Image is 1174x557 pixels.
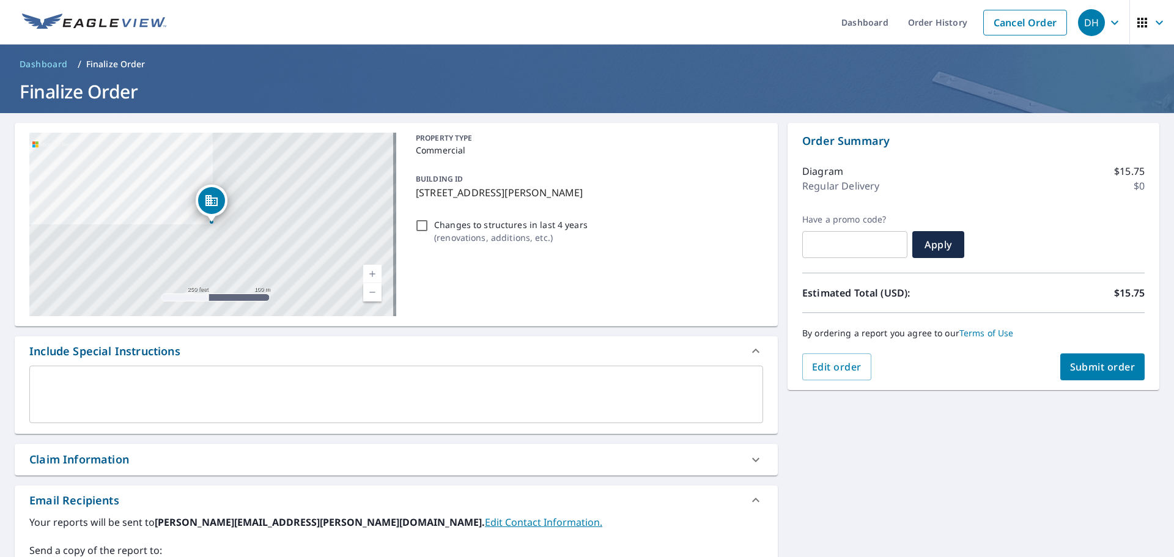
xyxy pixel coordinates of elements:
[416,185,758,200] p: [STREET_ADDRESS][PERSON_NAME]
[416,144,758,157] p: Commercial
[155,515,485,529] b: [PERSON_NAME][EMAIL_ADDRESS][PERSON_NAME][DOMAIN_NAME].
[812,360,862,374] span: Edit order
[416,133,758,144] p: PROPERTY TYPE
[802,214,907,225] label: Have a promo code?
[15,336,778,366] div: Include Special Instructions
[802,133,1145,149] p: Order Summary
[802,286,973,300] p: Estimated Total (USD):
[15,485,778,515] div: Email Recipients
[983,10,1067,35] a: Cancel Order
[1060,353,1145,380] button: Submit order
[1114,286,1145,300] p: $15.75
[29,451,129,468] div: Claim Information
[15,79,1159,104] h1: Finalize Order
[912,231,964,258] button: Apply
[485,515,602,529] a: EditContactInfo
[363,283,382,301] a: Current Level 17, Zoom Out
[434,218,588,231] p: Changes to structures in last 4 years
[416,174,463,184] p: BUILDING ID
[15,54,1159,74] nav: breadcrumb
[29,515,763,529] label: Your reports will be sent to
[1078,9,1105,36] div: DH
[802,328,1145,339] p: By ordering a report you agree to our
[20,58,68,70] span: Dashboard
[434,231,588,244] p: ( renovations, additions, etc. )
[15,444,778,475] div: Claim Information
[802,179,879,193] p: Regular Delivery
[802,164,843,179] p: Diagram
[1134,179,1145,193] p: $0
[29,492,119,509] div: Email Recipients
[22,13,166,32] img: EV Logo
[196,185,227,223] div: Dropped pin, building 1, Commercial property, 1412 E Cantey St Fort Worth, TX 76104
[86,58,146,70] p: Finalize Order
[959,327,1014,339] a: Terms of Use
[78,57,81,72] li: /
[922,238,954,251] span: Apply
[15,54,73,74] a: Dashboard
[1114,164,1145,179] p: $15.75
[802,353,871,380] button: Edit order
[29,343,180,360] div: Include Special Instructions
[1070,360,1135,374] span: Submit order
[363,265,382,283] a: Current Level 17, Zoom In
